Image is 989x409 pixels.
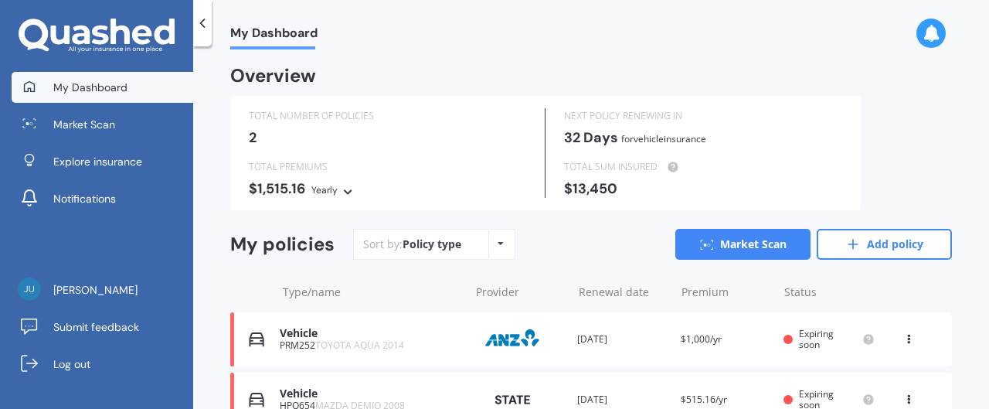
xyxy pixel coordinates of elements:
img: 9e7cb5263685f8fdf60bccd05bdcaea8 [18,278,41,301]
a: [PERSON_NAME] [12,274,193,305]
span: Log out [53,356,90,372]
div: Yearly [311,182,338,198]
div: [DATE] [577,332,668,347]
a: Submit feedback [12,312,193,343]
div: $13,450 [564,181,842,196]
div: Renewal date [579,285,669,300]
a: Explore insurance [12,146,193,177]
span: Market Scan [53,117,115,132]
span: My Dashboard [230,26,318,46]
a: Add policy [817,229,952,260]
div: Vehicle [280,387,461,400]
div: Status [784,285,875,300]
div: Premium [681,285,772,300]
span: Notifications [53,191,116,206]
div: 2 [249,130,526,145]
a: Notifications [12,183,193,214]
a: My Dashboard [12,72,193,103]
span: Expiring soon [799,327,834,351]
div: PRM252 [280,340,461,351]
span: $515.16/yr [681,393,727,406]
div: Sort by: [363,237,461,252]
a: Market Scan [12,109,193,140]
span: [PERSON_NAME] [53,282,138,298]
div: TOTAL SUM INSURED [564,159,842,175]
div: TOTAL NUMBER OF POLICIES [249,108,526,124]
div: Provider [476,285,566,300]
div: $1,515.16 [249,181,526,198]
div: Overview [230,68,316,84]
span: My Dashboard [53,80,127,95]
span: Submit feedback [53,319,139,335]
div: [DATE] [577,392,668,407]
img: Vehicle [249,392,264,407]
span: $1,000/yr [681,332,722,346]
span: Explore insurance [53,154,142,169]
div: NEXT POLICY RENEWING IN [564,108,842,124]
div: Type/name [283,285,464,300]
b: 32 Days [564,128,618,147]
div: My policies [230,233,335,256]
span: TOYOTA AQUA 2014 [315,339,404,352]
div: Policy type [403,237,461,252]
img: ANZ [474,325,551,354]
a: Log out [12,349,193,380]
a: Market Scan [675,229,811,260]
img: Vehicle [249,332,264,347]
div: Vehicle [280,327,461,340]
span: for Vehicle insurance [621,132,706,145]
div: TOTAL PREMIUMS [249,159,526,175]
